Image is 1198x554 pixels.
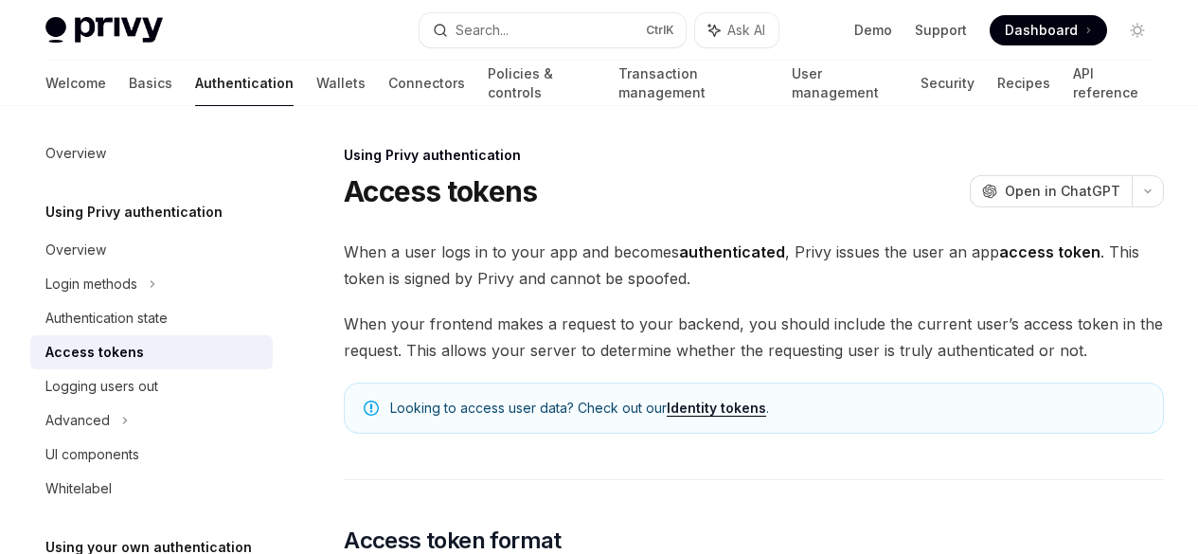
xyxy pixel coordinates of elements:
a: User management [792,61,899,106]
strong: authenticated [679,242,785,261]
span: When a user logs in to your app and becomes , Privy issues the user an app . This token is signed... [344,239,1164,292]
a: Logging users out [30,369,273,403]
span: Open in ChatGPT [1005,182,1120,201]
div: Login methods [45,273,137,295]
a: UI components [30,438,273,472]
a: Dashboard [990,15,1107,45]
span: Dashboard [1005,21,1078,40]
strong: access token [999,242,1100,261]
div: UI components [45,443,139,466]
span: Looking to access user data? Check out our . [390,399,1144,418]
a: Welcome [45,61,106,106]
h5: Using Privy authentication [45,201,223,223]
img: light logo [45,17,163,44]
a: API reference [1073,61,1153,106]
a: Authentication state [30,301,273,335]
span: Ask AI [727,21,765,40]
a: Basics [129,61,172,106]
a: Connectors [388,61,465,106]
a: Recipes [997,61,1050,106]
a: Access tokens [30,335,273,369]
a: Support [915,21,967,40]
div: Overview [45,239,106,261]
div: Using Privy authentication [344,146,1164,165]
a: Transaction management [618,61,768,106]
span: Ctrl K [646,23,674,38]
h1: Access tokens [344,174,537,208]
button: Search...CtrlK [420,13,686,47]
div: Authentication state [45,307,168,330]
button: Toggle dark mode [1122,15,1153,45]
a: Demo [854,21,892,40]
a: Identity tokens [667,400,766,417]
div: Advanced [45,409,110,432]
a: Overview [30,233,273,267]
a: Whitelabel [30,472,273,506]
div: Whitelabel [45,477,112,500]
span: When your frontend makes a request to your backend, you should include the current user’s access ... [344,311,1164,364]
a: Policies & controls [488,61,596,106]
button: Open in ChatGPT [970,175,1132,207]
a: Authentication [195,61,294,106]
a: Wallets [316,61,366,106]
svg: Note [364,401,379,416]
div: Overview [45,142,106,165]
div: Search... [456,19,509,42]
div: Logging users out [45,375,158,398]
div: Access tokens [45,341,144,364]
button: Ask AI [695,13,778,47]
a: Overview [30,136,273,170]
a: Security [921,61,974,106]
